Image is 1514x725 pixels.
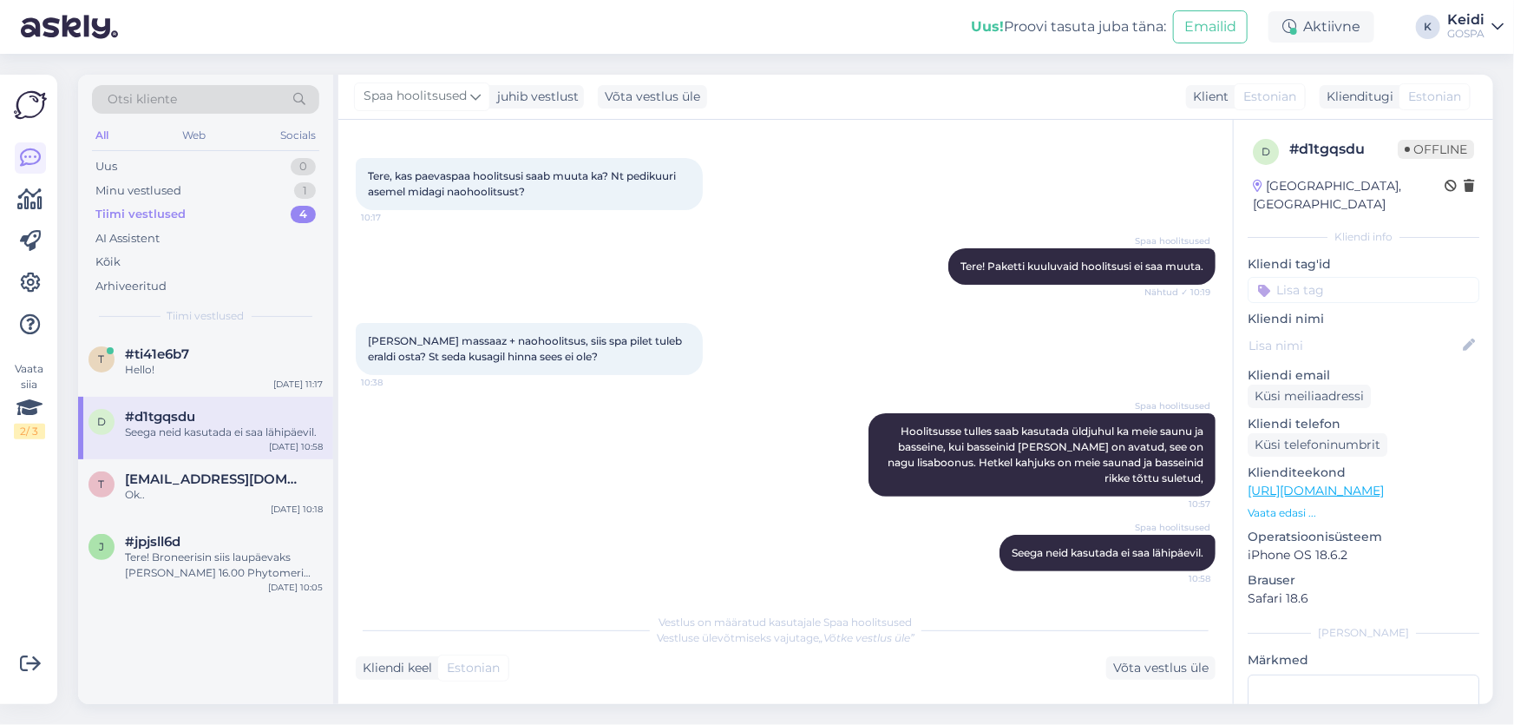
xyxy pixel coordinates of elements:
div: Kõik [95,254,121,271]
span: Offline [1398,140,1474,159]
div: [DATE] 10:18 [271,503,323,516]
span: 10:17 [361,211,426,224]
div: Proovi tasuta juba täna: [971,16,1166,37]
p: Operatsioonisüsteem [1248,528,1479,546]
div: Vaata siia [14,361,45,439]
div: Aktiivne [1268,11,1374,43]
div: Web [180,124,210,147]
span: #ti41e6b7 [125,346,189,362]
span: #jpjsll6d [125,534,180,550]
div: GOSPA [1447,27,1485,41]
span: d [97,415,106,428]
div: Socials [277,124,319,147]
p: Kliendi email [1248,366,1479,385]
span: Estonian [1243,88,1296,106]
div: Klient [1186,88,1229,106]
div: Võta vestlus üle [1106,656,1216,680]
p: Märkmed [1248,651,1479,669]
span: Estonian [1408,88,1461,106]
input: Lisa nimi [1249,336,1459,355]
span: #d1tgqsdu [125,409,195,425]
div: Uus [95,158,117,175]
span: t [99,478,105,491]
span: Spaa hoolitsused [1135,521,1210,534]
div: [PERSON_NAME] [1248,625,1479,641]
div: 2 / 3 [14,424,45,439]
div: # d1tgqsdu [1289,139,1398,160]
div: Tere! Broneerisin siis laupäevaks [PERSON_NAME] 16.00 Phytomeri kehahoolitsuse. [125,550,323,581]
p: iPhone OS 18.6.2 [1248,546,1479,564]
span: 10:58 [1145,572,1210,585]
p: Klienditeekond [1248,464,1479,482]
div: [DATE] 10:58 [269,440,323,453]
span: Vestluse ülevõtmiseks vajutage [657,631,914,644]
div: Klienditugi [1320,88,1393,106]
div: Tiimi vestlused [95,206,186,223]
p: Brauser [1248,571,1479,590]
div: Seega neid kasutada ei saa lähipäevil. [125,425,323,440]
span: townesd@hotmail.com [125,471,305,487]
div: 0 [291,158,316,175]
p: Safari 18.6 [1248,590,1479,608]
span: d [1262,145,1270,158]
span: 10:38 [361,376,426,389]
span: Spaa hoolitsused [364,87,467,106]
span: Tere! Paketti kuuluvaid hoolitsusi ei saa muuta. [960,260,1203,273]
img: Askly Logo [14,89,47,122]
span: Nähtud ✓ 10:19 [1144,286,1210,299]
div: Keidi [1447,13,1485,27]
a: [URL][DOMAIN_NAME] [1248,483,1384,498]
i: „Võtke vestlus üle” [819,631,914,644]
span: 10:57 [1145,498,1210,511]
div: 4 [291,206,316,223]
div: Võta vestlus üle [598,85,707,109]
b: Uus! [971,18,1004,35]
input: Lisa tag [1248,277,1479,303]
span: Tere, kas paevaspaa hoolitsusi saab muuta ka? Nt pedikuuri asemel midagi naohoolitsust? [368,169,678,198]
span: Otsi kliente [108,90,177,109]
div: AI Assistent [95,230,160,247]
span: Vestlus on määratud kasutajale Spaa hoolitsused [659,616,913,629]
div: [GEOGRAPHIC_DATA], [GEOGRAPHIC_DATA] [1253,177,1445,214]
div: Hello! [125,362,323,378]
div: [DATE] 10:05 [268,581,323,594]
span: [PERSON_NAME] massaaz + naohoolitsus, siis spa pilet tuleb eraldi osta? St seda kusagil hinna see... [368,334,685,363]
span: Hoolitsusse tulles saab kasutada üldjuhul ka meie saunu ja basseine, kui basseinid [PERSON_NAME] ... [888,425,1206,484]
span: t [99,353,105,366]
div: [DATE] 11:17 [273,378,323,391]
div: Kliendi keel [356,659,432,677]
div: All [92,124,112,147]
div: 1 [294,182,316,200]
span: j [99,540,104,553]
p: Kliendi tag'id [1248,255,1479,274]
div: K [1416,15,1440,39]
span: Tiimi vestlused [167,308,245,324]
div: Ok.. [125,487,323,503]
span: Estonian [447,659,500,677]
div: Küsi meiliaadressi [1248,385,1371,408]
p: Kliendi telefon [1248,415,1479,433]
p: Kliendi nimi [1248,310,1479,328]
span: Seega neid kasutada ei saa lähipäevil. [1012,546,1203,559]
div: Arhiveeritud [95,278,167,295]
p: Vaata edasi ... [1248,505,1479,521]
span: Spaa hoolitsused [1135,234,1210,247]
div: Küsi telefoninumbrit [1248,433,1387,457]
span: Spaa hoolitsused [1135,399,1210,412]
div: Minu vestlused [95,182,181,200]
div: Kliendi info [1248,229,1479,245]
a: KeidiGOSPA [1447,13,1504,41]
button: Emailid [1173,10,1248,43]
div: juhib vestlust [490,88,579,106]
